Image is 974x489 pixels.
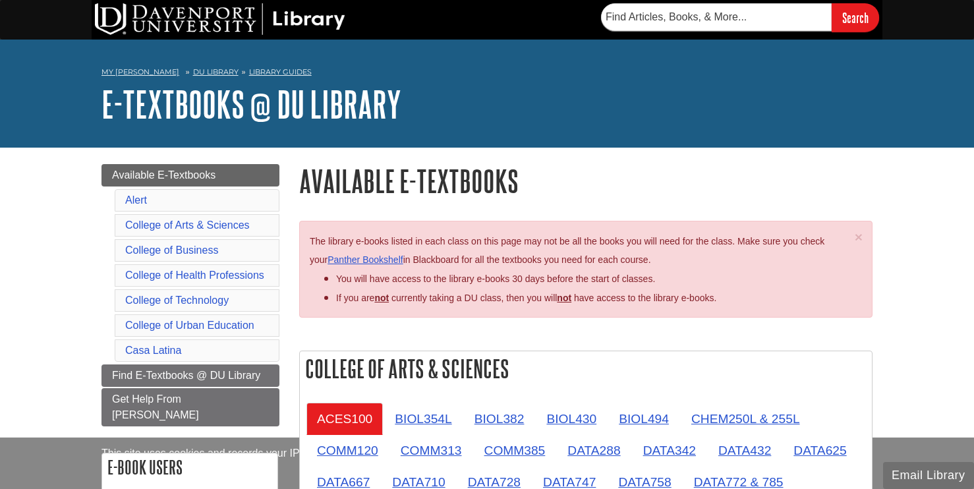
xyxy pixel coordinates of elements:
[832,3,879,32] input: Search
[125,194,147,206] a: Alert
[300,351,872,386] h2: College of Arts & Sciences
[101,364,279,387] a: Find E-Textbooks @ DU Library
[125,270,264,281] a: College of Health Professions
[101,164,279,187] a: Available E-Textbooks
[855,230,863,244] button: Close
[101,67,179,78] a: My [PERSON_NAME]
[633,434,706,467] a: DATA342
[374,293,389,303] strong: not
[101,388,279,426] a: Get Help From [PERSON_NAME]
[601,3,832,31] input: Find Articles, Books, & More...
[783,434,857,467] a: DATA625
[306,403,383,435] a: ACES100
[328,254,403,265] a: Panther Bookshelf
[125,219,250,231] a: College of Arts & Sciences
[306,434,389,467] a: COMM120
[474,434,556,467] a: COMM385
[101,84,401,125] a: E-Textbooks @ DU Library
[101,63,873,84] nav: breadcrumb
[557,434,631,467] a: DATA288
[112,370,260,381] span: Find E-Textbooks @ DU Library
[125,320,254,331] a: College of Urban Education
[601,3,879,32] form: Searches DU Library's articles, books, and more
[883,462,974,489] button: Email Library
[112,169,215,181] span: Available E-Textbooks
[336,273,655,284] span: You will have access to the library e-books 30 days before the start of classes.
[125,345,181,356] a: Casa Latina
[855,229,863,244] span: ×
[95,3,345,35] img: DU Library
[310,236,824,266] span: The library e-books listed in each class on this page may not be all the books you will need for ...
[125,244,218,256] a: College of Business
[390,434,473,467] a: COMM313
[193,67,239,76] a: DU Library
[299,164,873,198] h1: Available E-Textbooks
[536,403,607,435] a: BIOL430
[608,403,679,435] a: BIOL494
[557,293,571,303] u: not
[708,434,782,467] a: DATA432
[464,403,535,435] a: BIOL382
[249,67,312,76] a: Library Guides
[102,453,277,481] h2: E-book Users
[384,403,462,435] a: BIOL354L
[112,393,199,420] span: Get Help From [PERSON_NAME]
[681,403,811,435] a: CHEM250L & 255L
[336,293,716,303] span: If you are currently taking a DU class, then you will have access to the library e-books.
[125,295,229,306] a: College of Technology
